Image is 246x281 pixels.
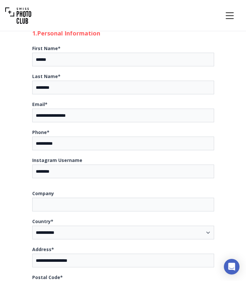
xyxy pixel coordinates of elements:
h2: 1. Personal Information [32,29,214,38]
b: Last Name * [32,73,61,79]
b: Postal Code * [32,274,63,280]
b: Instagram Username [32,157,82,163]
input: Email* [32,109,214,122]
b: Address * [32,246,54,252]
b: First Name * [32,45,61,51]
input: Address* [32,254,214,267]
input: Last Name* [32,81,214,94]
button: Menu [219,5,241,27]
input: First Name* [32,53,214,66]
input: Instagram Username [32,165,214,178]
input: Phone* [32,137,214,150]
input: Company [32,198,214,211]
b: Phone * [32,129,49,135]
select: Country* [32,226,214,239]
div: Open Intercom Messenger [224,259,239,274]
img: Swiss photo club [5,3,31,29]
b: Email * [32,101,48,107]
b: Company [32,190,54,196]
b: Country * [32,218,53,224]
